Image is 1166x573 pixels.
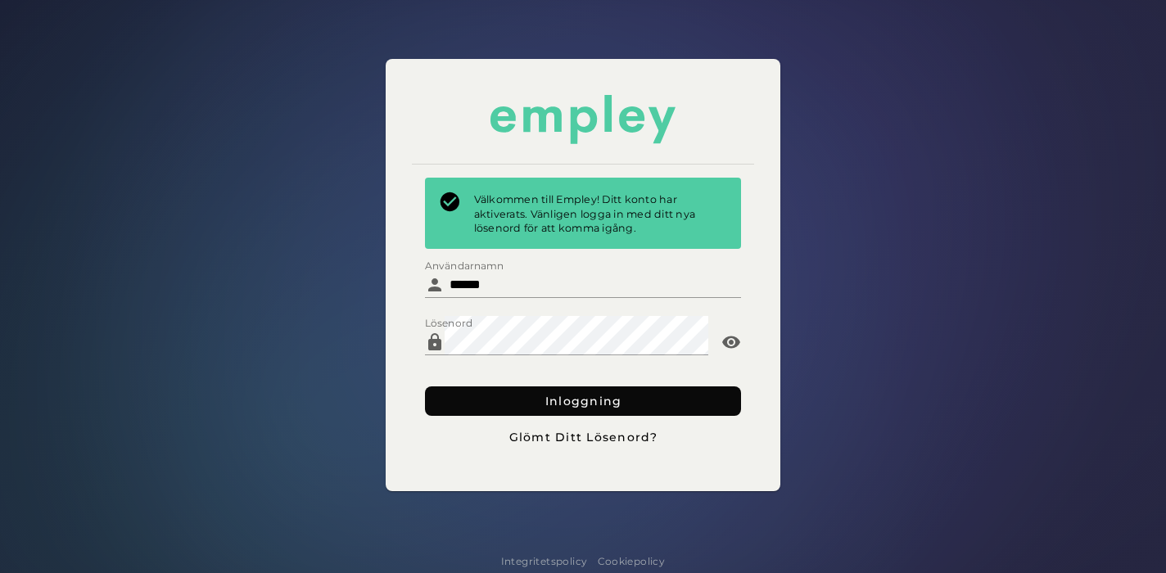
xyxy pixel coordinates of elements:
[474,193,696,235] font: Välkommen till Empley! Ditt konto har aktiverats. Vänligen logga in med ditt nya lösenord för att...
[501,553,588,570] a: Integritetspolicy
[509,430,658,444] font: Glömt ditt lösenord?
[545,394,622,408] font: Inloggning
[721,332,741,352] i: Password appended action
[425,386,742,416] button: Inloggning
[598,555,666,567] font: Cookiepolicy
[501,555,588,567] font: Integritetspolicy
[598,553,666,570] a: Cookiepolicy
[425,422,742,452] button: Glömt ditt lösenord?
